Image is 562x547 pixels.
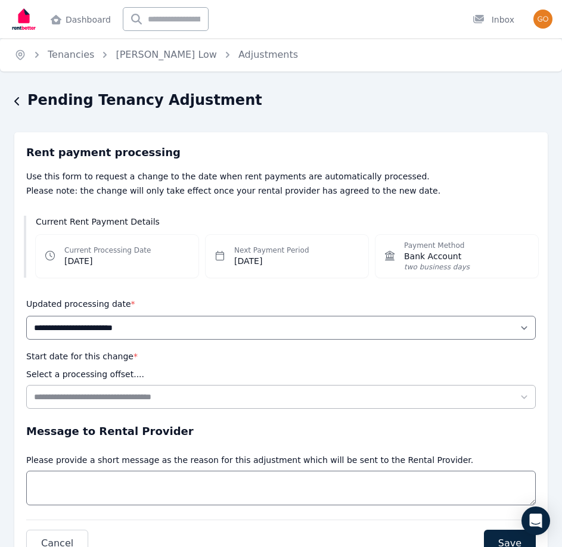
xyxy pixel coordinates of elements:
[26,185,536,197] p: Please note: the change will only take effect once your rental provider has agreed to the new date.
[26,352,138,361] label: Start date for this change
[26,170,536,182] p: Use this form to request a change to the date when rent payments are automatically processed.
[234,255,309,267] dd: [DATE]
[64,245,151,255] dt: Current Processing Date
[234,245,309,255] dt: Next Payment Period
[404,250,470,262] span: Bank Account
[64,255,151,267] dd: [DATE]
[26,144,536,161] h3: Rent payment processing
[26,299,135,309] label: Updated processing date
[48,49,94,60] a: Tenancies
[533,10,552,29] img: Heng Weng Low
[404,241,470,250] dt: Payment Method
[521,506,550,535] div: Open Intercom Messenger
[26,454,473,466] p: Please provide a short message as the reason for this adjustment which will be sent to the Rental...
[36,216,538,228] h3: Current Rent Payment Details
[26,368,144,380] p: Select a processing offset....
[404,262,470,272] span: two business days
[238,49,298,60] a: Adjustments
[27,91,262,110] h1: Pending Tenancy Adjustment
[10,4,38,34] img: RentBetter
[473,14,514,26] div: Inbox
[116,49,217,60] a: [PERSON_NAME] Low
[26,423,536,440] h3: Message to Rental Provider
